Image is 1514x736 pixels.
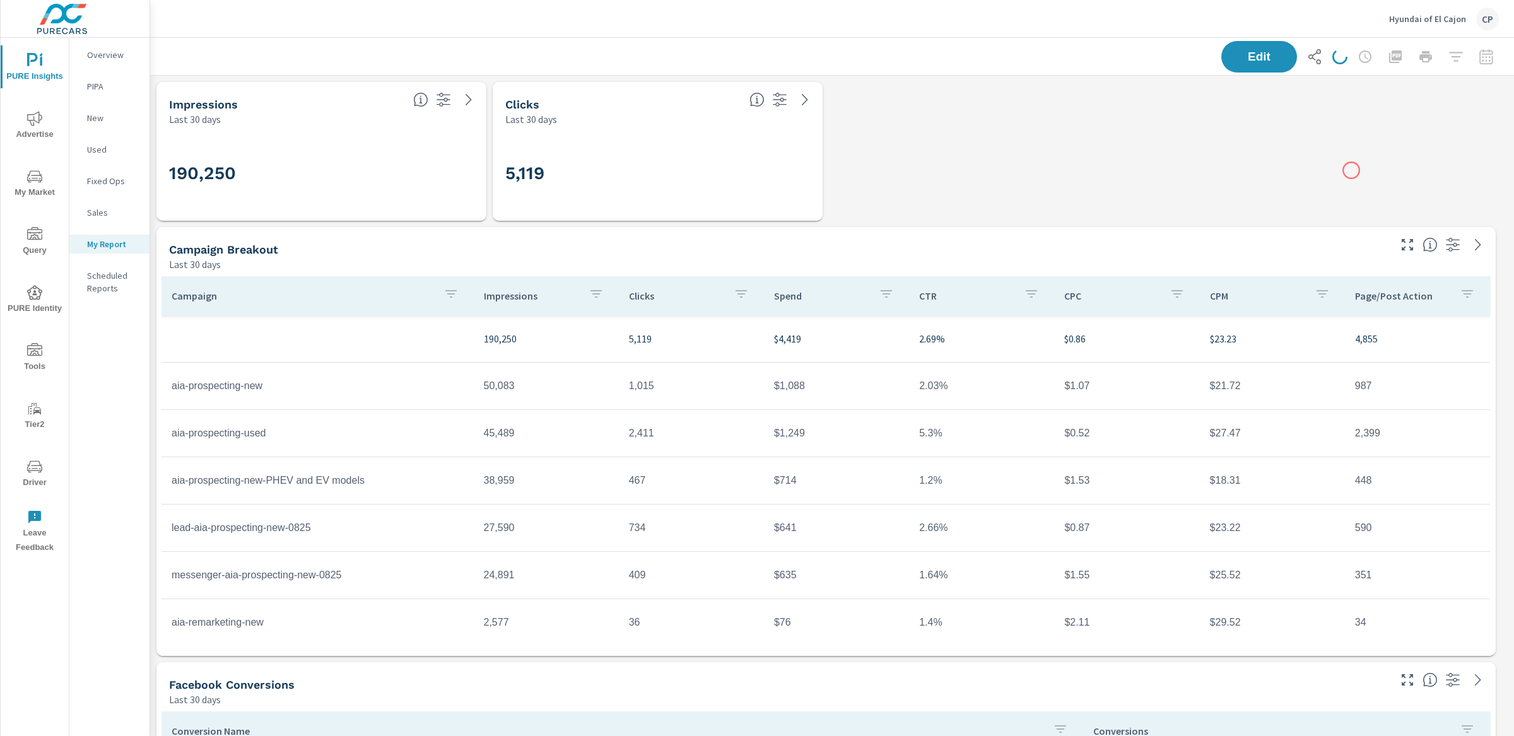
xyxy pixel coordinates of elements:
span: The number of times an ad was shown on your behalf. [413,92,428,107]
td: 1.4% [909,607,1054,638]
div: PIPA [69,77,150,96]
td: 351 [1345,559,1490,591]
span: The number of times an ad was clicked by a consumer. [749,92,765,107]
a: See more details in report [795,90,815,110]
span: Leave Feedback [4,510,65,555]
td: 448 [1345,465,1490,496]
div: Scheduled Reports [69,266,150,298]
p: Last 30 days [169,112,221,127]
td: $21.72 [1200,370,1345,402]
p: Overview [87,49,139,61]
td: lead-aia-prospecting-new-0825 [161,512,474,544]
span: Conversions reported by Facebook. [1423,672,1438,687]
p: 4,855 [1355,331,1480,346]
a: See more details in report [459,90,479,110]
button: Share Report [1302,44,1327,69]
td: 1.2% [909,465,1054,496]
p: Impressions [484,289,578,302]
td: 409 [619,559,764,591]
td: $635 [764,559,909,591]
span: This is a summary of Social performance results by campaign. Each column can be sorted. [1423,237,1438,252]
td: 1,015 [619,370,764,402]
p: My Report [87,238,139,250]
div: Used [69,140,150,159]
span: Tools [4,343,65,374]
td: 2,577 [474,607,619,638]
td: aia-prospecting-used [161,418,474,449]
td: 34 [1345,607,1490,638]
td: 45,489 [474,418,619,449]
a: See more details in report [1468,670,1488,690]
td: 2,411 [619,418,764,449]
td: 2.03% [909,370,1054,402]
p: Spend [774,289,869,302]
p: Page/Post Action [1355,289,1450,302]
td: aia-remarketing-new [161,607,474,638]
span: Tier2 [4,401,65,432]
p: Sales [87,206,139,219]
h3: 5,119 [505,163,810,184]
td: $76 [764,607,909,638]
p: $4,419 [774,331,899,346]
td: $1.07 [1054,370,1199,402]
td: $27.47 [1200,418,1345,449]
td: 24,891 [474,559,619,591]
td: 987 [1345,370,1490,402]
p: Campaign [172,289,433,302]
p: PIPA [87,80,139,93]
td: 50,083 [474,370,619,402]
td: $0.87 [1054,512,1199,544]
td: 5.3% [909,418,1054,449]
p: Scheduled Reports [87,269,139,295]
p: Last 30 days [169,257,221,272]
div: New [69,108,150,127]
td: $25.52 [1200,559,1345,591]
td: $2.11 [1054,607,1199,638]
span: PURE Insights [4,53,65,84]
td: 27,590 [474,512,619,544]
td: $18.31 [1200,465,1345,496]
div: Fixed Ops [69,172,150,190]
button: Make Fullscreen [1397,670,1417,690]
h3: 190,250 [169,163,474,184]
span: Advertise [4,111,65,142]
div: Sales [69,203,150,222]
p: Clicks [629,289,724,302]
h5: Campaign Breakout [169,243,278,256]
h5: Clicks [505,98,539,111]
p: CPC [1064,289,1159,302]
td: $1.55 [1054,559,1199,591]
div: CP [1476,8,1499,30]
span: Edit [1234,51,1284,62]
button: Edit [1221,41,1297,73]
td: messenger-aia-prospecting-new-0825 [161,559,474,591]
h5: Facebook Conversions [169,678,295,691]
td: 38,959 [474,465,619,496]
div: nav menu [1,38,69,560]
p: $0.86 [1064,331,1189,346]
td: $1,088 [764,370,909,402]
p: Hyundai of El Cajon [1389,13,1466,25]
td: 1.64% [909,559,1054,591]
td: $29.52 [1200,607,1345,638]
td: $714 [764,465,909,496]
p: Used [87,143,139,156]
span: PURE Identity [4,285,65,316]
td: $23.22 [1200,512,1345,544]
p: 2.69% [919,331,1044,346]
p: CTR [919,289,1014,302]
span: Driver [4,459,65,490]
td: $1,249 [764,418,909,449]
td: 2,399 [1345,418,1490,449]
td: $1.53 [1054,465,1199,496]
td: $0.52 [1054,418,1199,449]
p: 190,250 [484,331,609,346]
div: Overview [69,45,150,64]
p: New [87,112,139,124]
p: 5,119 [629,331,754,346]
div: My Report [69,235,150,254]
td: 467 [619,465,764,496]
td: $641 [764,512,909,544]
span: Query [4,227,65,258]
p: Fixed Ops [87,175,139,187]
